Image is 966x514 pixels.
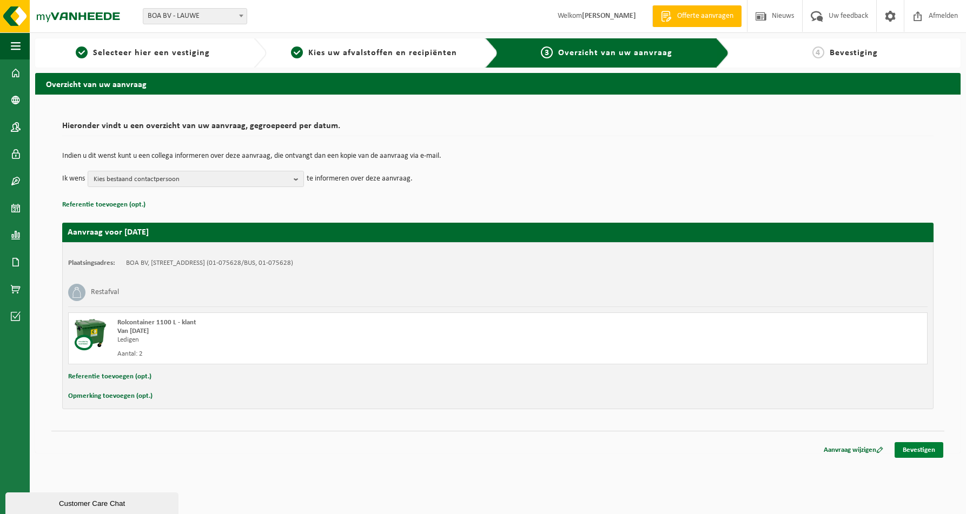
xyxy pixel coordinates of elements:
span: BOA BV - LAUWE [143,9,247,24]
span: 1 [76,46,88,58]
a: 1Selecteer hier een vestiging [41,46,245,59]
span: 2 [291,46,303,58]
span: Offerte aanvragen [674,11,736,22]
h2: Overzicht van uw aanvraag [35,73,961,94]
strong: Van [DATE] [117,328,149,335]
p: te informeren over deze aanvraag. [307,171,413,187]
div: Ledigen [117,336,541,344]
button: Referentie toevoegen (opt.) [68,370,151,384]
span: 4 [812,46,824,58]
strong: Aanvraag voor [DATE] [68,228,149,237]
td: BOA BV, [STREET_ADDRESS] (01-075628/BUS, 01-075628) [126,259,293,268]
a: Offerte aanvragen [652,5,742,27]
span: 3 [541,46,553,58]
span: Kies uw afvalstoffen en recipiënten [308,49,457,57]
a: Aanvraag wijzigen [816,442,891,458]
a: 2Kies uw afvalstoffen en recipiënten [272,46,477,59]
h2: Hieronder vindt u een overzicht van uw aanvraag, gegroepeerd per datum. [62,122,934,136]
strong: Plaatsingsadres: [68,259,115,266]
button: Referentie toevoegen (opt.) [62,198,145,212]
h3: Restafval [91,284,119,301]
button: Opmerking toevoegen (opt.) [68,389,153,403]
span: Selecteer hier een vestiging [93,49,210,57]
img: WB-1100-CU.png [74,318,107,351]
p: Indien u dit wenst kunt u een collega informeren over deze aanvraag, die ontvangt dan een kopie v... [62,152,934,160]
iframe: chat widget [5,490,181,514]
span: BOA BV - LAUWE [143,8,247,24]
div: Aantal: 2 [117,350,541,358]
button: Kies bestaand contactpersoon [88,171,304,187]
p: Ik wens [62,171,85,187]
span: Bevestiging [830,49,878,57]
span: Kies bestaand contactpersoon [94,171,289,188]
a: Bevestigen [895,442,943,458]
span: Overzicht van uw aanvraag [558,49,672,57]
strong: [PERSON_NAME] [582,12,636,20]
span: Rolcontainer 1100 L - klant [117,319,196,326]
